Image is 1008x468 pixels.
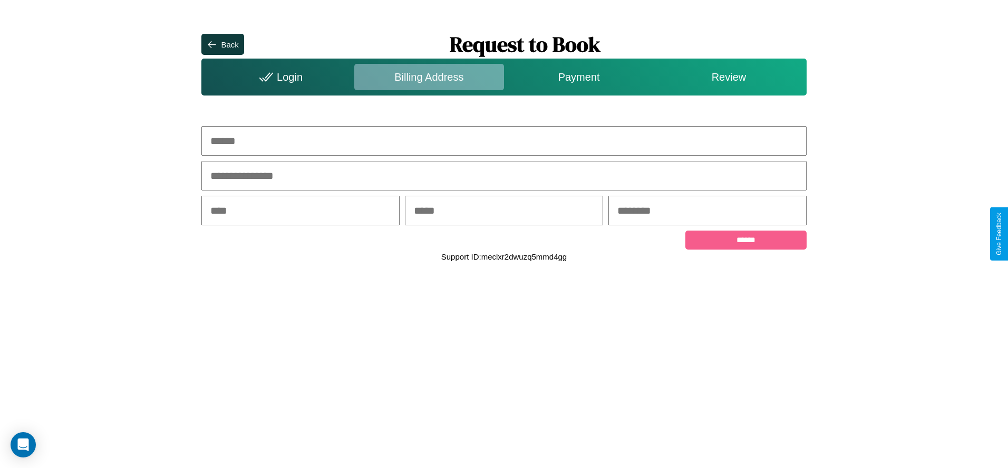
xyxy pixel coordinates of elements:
div: Open Intercom Messenger [11,432,36,457]
h1: Request to Book [244,30,807,59]
p: Support ID: meclxr2dwuzq5mmd4gg [441,250,567,264]
div: Give Feedback [995,213,1003,255]
div: Billing Address [354,64,504,90]
div: Back [221,40,238,49]
div: Payment [504,64,654,90]
div: Login [204,64,354,90]
button: Back [201,34,244,55]
div: Review [654,64,803,90]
